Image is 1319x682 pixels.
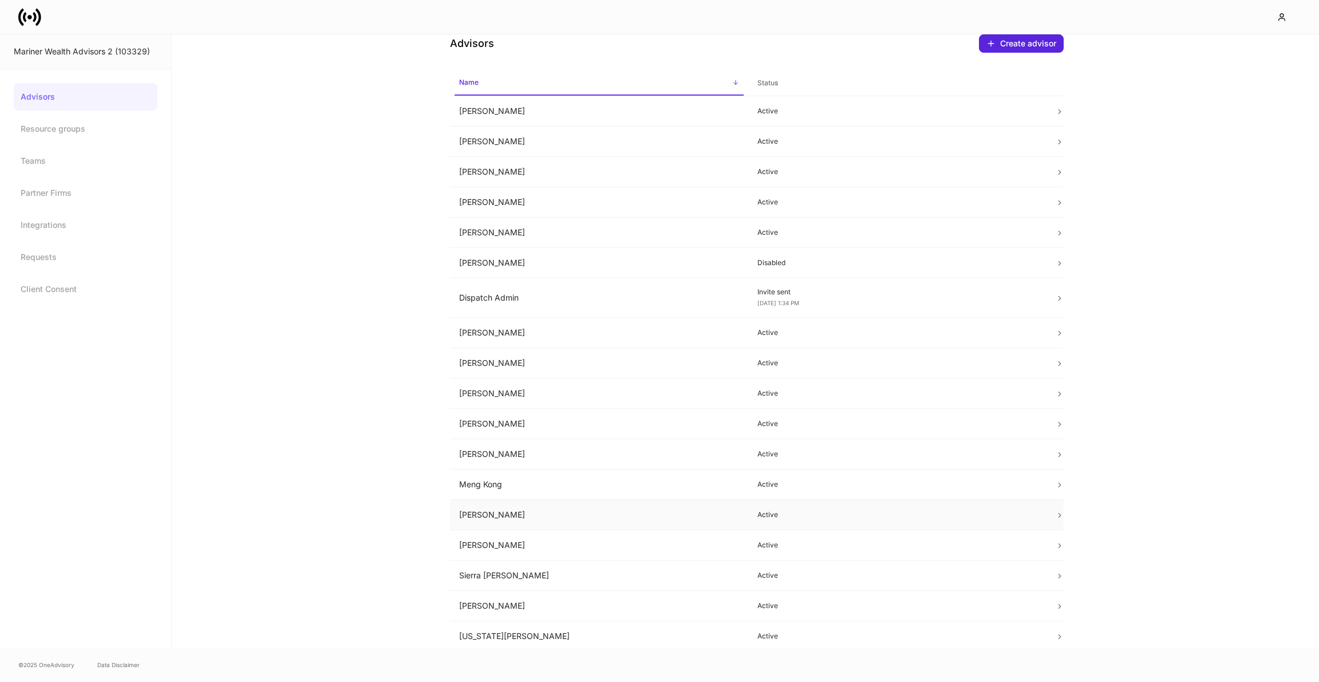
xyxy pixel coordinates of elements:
[450,37,494,50] h4: Advisors
[14,179,157,207] a: Partner Firms
[757,77,778,88] h6: Status
[753,72,1042,95] span: Status
[14,243,157,271] a: Requests
[18,660,74,669] span: © 2025 OneAdvisory
[757,510,1037,519] p: Active
[757,328,1037,337] p: Active
[459,77,479,88] h6: Name
[450,157,748,187] td: [PERSON_NAME]
[450,439,748,470] td: [PERSON_NAME]
[450,127,748,157] td: [PERSON_NAME]
[450,218,748,248] td: [PERSON_NAME]
[450,500,748,530] td: [PERSON_NAME]
[757,601,1037,610] p: Active
[14,83,157,111] a: Advisors
[757,167,1037,176] p: Active
[455,71,744,96] span: Name
[757,258,1037,267] p: Disabled
[757,541,1037,550] p: Active
[757,389,1037,398] p: Active
[757,358,1037,368] p: Active
[757,107,1037,116] p: Active
[450,96,748,127] td: [PERSON_NAME]
[450,348,748,379] td: [PERSON_NAME]
[97,660,140,669] a: Data Disclaimer
[450,187,748,218] td: [PERSON_NAME]
[757,299,799,306] span: [DATE] 1:34 PM
[450,621,748,652] td: [US_STATE][PERSON_NAME]
[450,561,748,591] td: Sierra [PERSON_NAME]
[14,46,157,57] div: Mariner Wealth Advisors 2 (103329)
[450,470,748,500] td: Meng Kong
[986,39,1056,48] div: Create advisor
[757,632,1037,641] p: Active
[450,591,748,621] td: [PERSON_NAME]
[14,147,157,175] a: Teams
[450,379,748,409] td: [PERSON_NAME]
[14,211,157,239] a: Integrations
[450,278,748,318] td: Dispatch Admin
[757,480,1037,489] p: Active
[450,409,748,439] td: [PERSON_NAME]
[450,318,748,348] td: [PERSON_NAME]
[14,115,157,143] a: Resource groups
[757,450,1037,459] p: Active
[757,287,1037,297] p: Invite sent
[14,275,157,303] a: Client Consent
[450,530,748,561] td: [PERSON_NAME]
[757,419,1037,428] p: Active
[757,228,1037,237] p: Active
[757,198,1037,207] p: Active
[757,571,1037,580] p: Active
[979,34,1064,53] button: Create advisor
[450,248,748,278] td: [PERSON_NAME]
[757,137,1037,146] p: Active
